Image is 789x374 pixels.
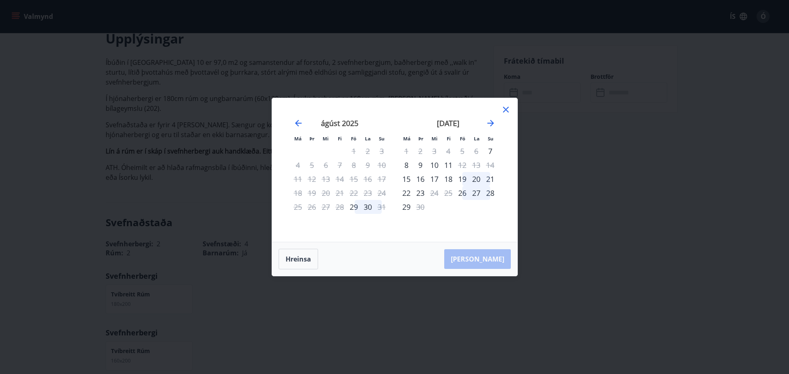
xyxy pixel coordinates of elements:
div: Aðeins útritun í boði [413,200,427,214]
small: Fö [351,135,356,142]
div: 8 [399,158,413,172]
small: Su [379,135,385,142]
td: Not available. mánudagur, 1. september 2025 [399,144,413,158]
td: Not available. miðvikudagur, 6. ágúst 2025 [319,158,333,172]
small: Fi [338,135,342,142]
small: Fö [460,135,465,142]
small: La [474,135,480,142]
td: Not available. laugardagur, 13. september 2025 [469,158,483,172]
td: Choose miðvikudagur, 10. september 2025 as your check-in date. It’s available. [427,158,441,172]
div: 10 [427,158,441,172]
div: Move backward to switch to the previous month. [293,118,303,128]
td: Not available. laugardagur, 16. ágúst 2025 [361,172,375,186]
div: 17 [427,172,441,186]
div: 22 [399,186,413,200]
td: Not available. laugardagur, 23. ágúst 2025 [361,186,375,200]
td: Not available. miðvikudagur, 24. september 2025 [427,186,441,200]
td: Not available. mánudagur, 25. ágúst 2025 [291,200,305,214]
td: Not available. miðvikudagur, 20. ágúst 2025 [319,186,333,200]
td: Not available. föstudagur, 5. september 2025 [455,144,469,158]
td: Choose föstudagur, 29. ágúst 2025 as your check-in date. It’s available. [347,200,361,214]
td: Not available. sunnudagur, 3. ágúst 2025 [375,144,389,158]
td: Not available. sunnudagur, 17. ágúst 2025 [375,172,389,186]
td: Not available. fimmtudagur, 7. ágúst 2025 [333,158,347,172]
small: Þr [418,135,423,142]
small: Su [488,135,494,142]
strong: ágúst 2025 [321,118,358,128]
td: Not available. fimmtudagur, 28. ágúst 2025 [333,200,347,214]
small: La [365,135,371,142]
td: Not available. miðvikudagur, 13. ágúst 2025 [319,172,333,186]
td: Not available. sunnudagur, 31. ágúst 2025 [375,200,389,214]
td: Choose mánudagur, 8. september 2025 as your check-in date. It’s available. [399,158,413,172]
div: 18 [441,172,455,186]
td: Choose mánudagur, 15. september 2025 as your check-in date. It’s available. [399,172,413,186]
td: Not available. þriðjudagur, 26. ágúst 2025 [305,200,319,214]
td: Not available. sunnudagur, 14. september 2025 [483,158,497,172]
div: 29 [399,200,413,214]
td: Not available. mánudagur, 11. ágúst 2025 [291,172,305,186]
div: 23 [413,186,427,200]
td: Choose laugardagur, 30. ágúst 2025 as your check-in date. It’s available. [361,200,375,214]
small: Fi [447,135,451,142]
div: Aðeins útritun í boði [375,200,389,214]
td: Not available. þriðjudagur, 2. september 2025 [413,144,427,158]
td: Choose miðvikudagur, 17. september 2025 as your check-in date. It’s available. [427,172,441,186]
td: Not available. þriðjudagur, 12. ágúst 2025 [305,172,319,186]
div: 30 [361,200,375,214]
td: Choose fimmtudagur, 18. september 2025 as your check-in date. It’s available. [441,172,455,186]
div: 16 [413,172,427,186]
td: Choose laugardagur, 27. september 2025 as your check-in date. It’s available. [469,186,483,200]
div: 20 [469,172,483,186]
td: Not available. laugardagur, 2. ágúst 2025 [361,144,375,158]
td: Choose sunnudagur, 7. september 2025 as your check-in date. It’s available. [483,144,497,158]
td: Not available. sunnudagur, 10. ágúst 2025 [375,158,389,172]
td: Choose föstudagur, 19. september 2025 as your check-in date. It’s available. [455,172,469,186]
div: Aðeins útritun í boði [455,158,469,172]
td: Not available. föstudagur, 12. september 2025 [455,158,469,172]
div: 21 [483,172,497,186]
td: Choose þriðjudagur, 9. september 2025 as your check-in date. It’s available. [413,158,427,172]
small: Mi [431,135,438,142]
small: Þr [309,135,314,142]
td: Choose laugardagur, 20. september 2025 as your check-in date. It’s available. [469,172,483,186]
td: Not available. mánudagur, 4. ágúst 2025 [291,158,305,172]
td: Choose mánudagur, 29. september 2025 as your check-in date. It’s available. [399,200,413,214]
div: Aðeins innritun í boði [455,186,469,200]
td: Not available. föstudagur, 8. ágúst 2025 [347,158,361,172]
td: Choose mánudagur, 22. september 2025 as your check-in date. It’s available. [399,186,413,200]
div: Move forward to switch to the next month. [486,118,496,128]
div: Aðeins útritun í boði [427,186,441,200]
td: Not available. fimmtudagur, 14. ágúst 2025 [333,172,347,186]
div: 19 [455,172,469,186]
td: Not available. þriðjudagur, 30. september 2025 [413,200,427,214]
td: Not available. föstudagur, 15. ágúst 2025 [347,172,361,186]
td: Not available. laugardagur, 6. september 2025 [469,144,483,158]
td: Choose sunnudagur, 28. september 2025 as your check-in date. It’s available. [483,186,497,200]
td: Not available. fimmtudagur, 25. september 2025 [441,186,455,200]
div: 27 [469,186,483,200]
td: Not available. miðvikudagur, 27. ágúst 2025 [319,200,333,214]
div: Aðeins innritun í boði [483,144,497,158]
div: 28 [483,186,497,200]
td: Not available. föstudagur, 22. ágúst 2025 [347,186,361,200]
strong: [DATE] [437,118,459,128]
td: Not available. mánudagur, 18. ágúst 2025 [291,186,305,200]
td: Choose þriðjudagur, 23. september 2025 as your check-in date. It’s available. [413,186,427,200]
small: Má [403,135,411,142]
td: Not available. föstudagur, 1. ágúst 2025 [347,144,361,158]
small: Mi [323,135,329,142]
div: 9 [413,158,427,172]
td: Choose föstudagur, 26. september 2025 as your check-in date. It’s available. [455,186,469,200]
small: Má [294,135,302,142]
div: Calendar [282,108,508,232]
div: Aðeins innritun í boði [347,200,361,214]
td: Not available. fimmtudagur, 4. september 2025 [441,144,455,158]
td: Choose þriðjudagur, 16. september 2025 as your check-in date. It’s available. [413,172,427,186]
td: Choose sunnudagur, 21. september 2025 as your check-in date. It’s available. [483,172,497,186]
td: Not available. þriðjudagur, 5. ágúst 2025 [305,158,319,172]
td: Choose fimmtudagur, 11. september 2025 as your check-in date. It’s available. [441,158,455,172]
td: Not available. laugardagur, 9. ágúst 2025 [361,158,375,172]
td: Not available. þriðjudagur, 19. ágúst 2025 [305,186,319,200]
td: Not available. miðvikudagur, 3. september 2025 [427,144,441,158]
